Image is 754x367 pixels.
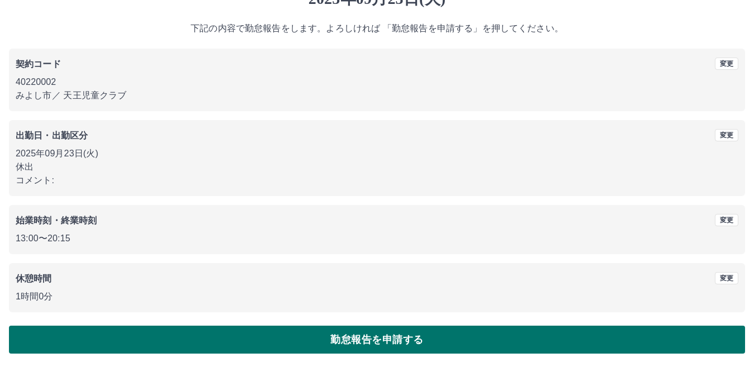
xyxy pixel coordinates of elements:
button: 変更 [715,129,738,141]
b: 始業時刻・終業時刻 [16,216,97,225]
p: みよし市 ／ 天王児童クラブ [16,89,738,102]
button: 変更 [715,58,738,70]
p: 40220002 [16,75,738,89]
p: 休出 [16,160,738,174]
button: 変更 [715,214,738,226]
p: 2025年09月23日(火) [16,147,738,160]
b: 契約コード [16,59,61,69]
b: 出勤日・出勤区分 [16,131,88,140]
button: 変更 [715,272,738,284]
p: 下記の内容で勤怠報告をします。よろしければ 「勤怠報告を申請する」を押してください。 [9,22,745,35]
p: 1時間0分 [16,290,738,303]
b: 休憩時間 [16,274,52,283]
button: 勤怠報告を申請する [9,326,745,354]
p: コメント: [16,174,738,187]
p: 13:00 〜 20:15 [16,232,738,245]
